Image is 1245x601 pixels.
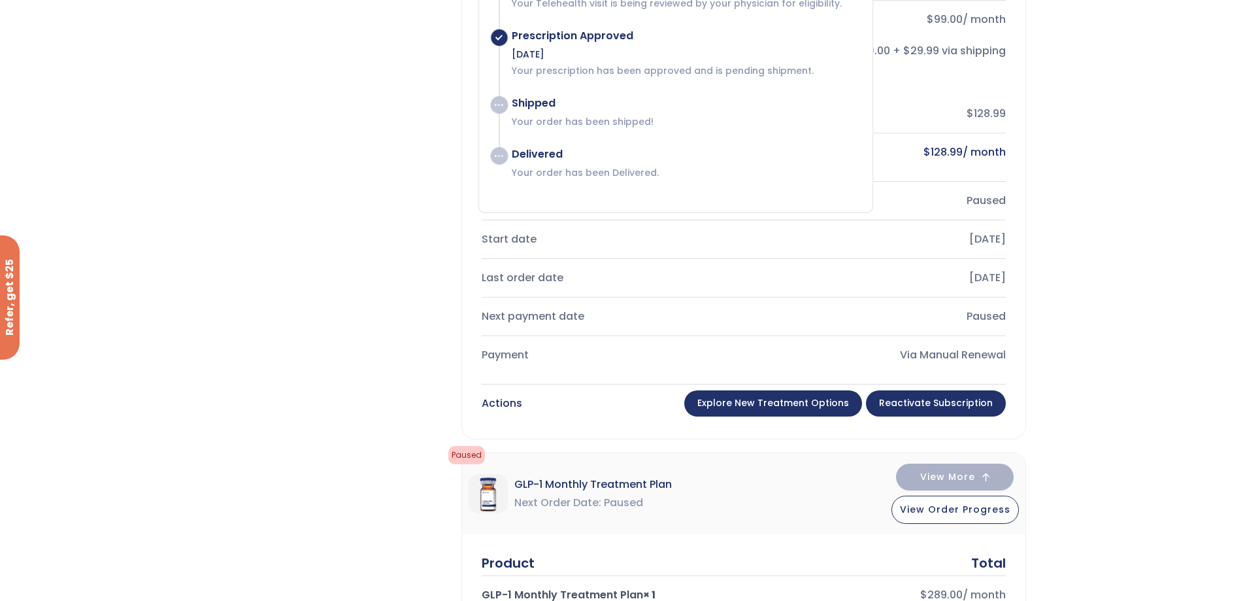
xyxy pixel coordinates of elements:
[482,269,733,287] div: Last order date
[482,554,535,572] div: Product
[512,97,859,110] div: Shipped
[482,394,522,413] div: Actions
[896,464,1014,490] button: View More
[604,494,643,512] span: Paused
[469,474,508,513] img: GLP-1 Monthly Treatment Plan
[514,475,672,494] span: GLP-1 Monthly Treatment Plan
[512,166,859,179] p: Your order has been Delivered.
[754,143,1006,162] div: / month
[754,42,1006,60] div: $99.00 + $29.99 via shipping
[448,446,485,464] span: Paused
[754,230,1006,249] div: [DATE]
[866,390,1006,417] a: Reactivate Subscription
[927,12,934,27] span: $
[971,554,1006,572] div: Total
[900,503,1010,516] span: View Order Progress
[482,230,733,249] div: Start date
[512,29,859,43] div: Prescription Approved
[512,148,859,161] div: Delivered
[754,307,1006,326] div: Paused
[754,105,1006,123] div: $128.99
[920,473,975,481] span: View More
[482,346,733,364] div: Payment
[754,269,1006,287] div: [DATE]
[512,64,859,77] p: Your prescription has been approved and is pending shipment.
[923,145,963,160] bdi: 128.99
[514,494,601,512] span: Next Order Date
[482,307,733,326] div: Next payment date
[684,390,862,417] a: Explore New Treatment Options
[927,12,963,27] bdi: 99.00
[754,10,1006,29] div: / month
[754,346,1006,364] div: Via Manual Renewal
[891,496,1019,524] button: View Order Progress
[512,48,859,61] div: [DATE]
[923,145,931,160] span: $
[512,115,859,128] p: Your order has been shipped!
[754,192,1006,210] div: Paused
